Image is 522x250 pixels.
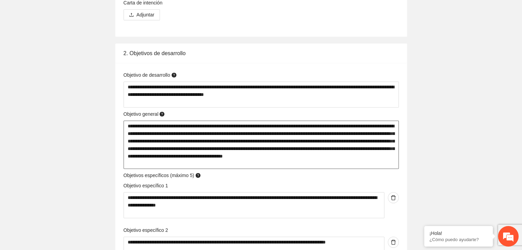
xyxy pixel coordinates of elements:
button: delete [388,192,399,203]
span: Objetivo general [124,110,166,118]
div: Chatee con nosotros ahora [36,35,115,44]
div: Minimizar ventana de chat en vivo [113,3,129,20]
label: Objetivo específico 2 [124,226,168,234]
span: question-circle [160,112,164,116]
span: question-circle [196,173,200,178]
button: delete [388,237,399,248]
span: delete [388,239,398,245]
span: uploadAdjuntar [124,12,160,17]
span: delete [388,195,398,200]
button: uploadAdjuntar [124,9,160,20]
span: Estamos en línea. [40,84,95,153]
span: Objetivos específicos (máximo 5) [124,172,202,179]
span: Objetivo de desarrollo [124,71,178,79]
span: upload [129,12,134,18]
label: Objetivo específico 1 [124,182,168,189]
span: question-circle [172,73,176,77]
span: Adjuntar [137,11,154,18]
div: ¡Hola! [429,230,488,236]
textarea: Escriba su mensaje y pulse “Intro” [3,173,131,197]
p: ¿Cómo puedo ayudarte? [429,237,488,242]
div: 2. Objetivos de desarrollo [124,43,399,63]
